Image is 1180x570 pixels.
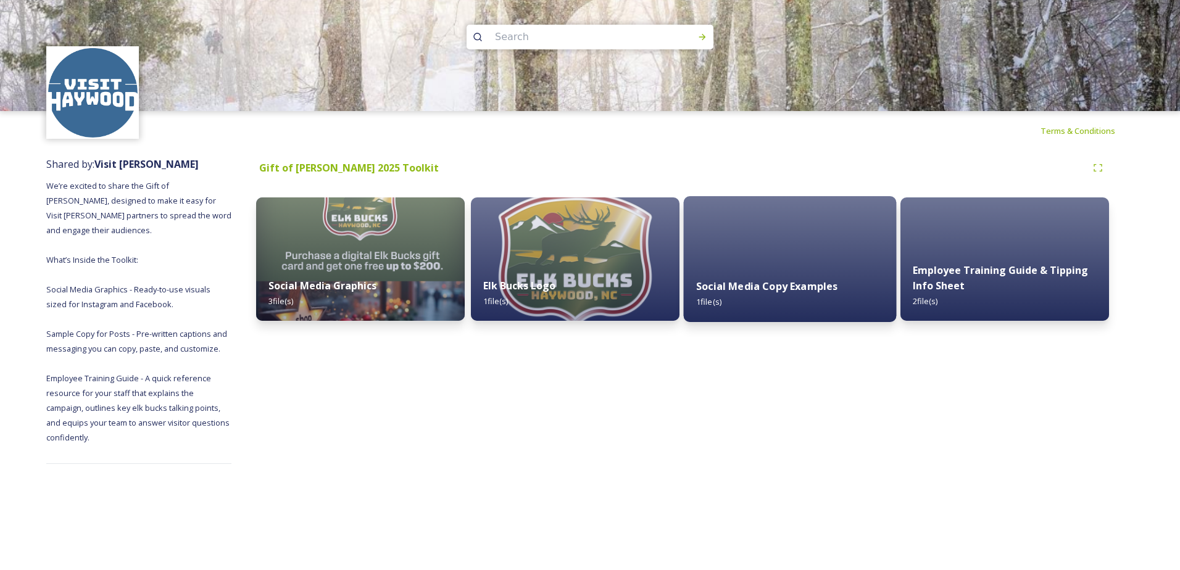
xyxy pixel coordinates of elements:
strong: Visit [PERSON_NAME] [94,157,199,171]
strong: Social Media Graphics [268,279,376,292]
span: 1 file(s) [483,295,508,307]
strong: Employee Training Guide & Tipping Info Sheet [913,263,1088,292]
span: 3 file(s) [268,295,293,307]
img: images.png [48,48,138,138]
strong: Elk Bucks Logo [483,279,555,292]
span: Terms & Conditions [1041,125,1115,136]
input: Search [489,23,658,51]
span: We’re excited to share the Gift of [PERSON_NAME], designed to make it easy for Visit [PERSON_NAME... [46,180,233,443]
img: f192defd-5731-4c48-91fd-ed1529879f15.jpg [256,197,465,321]
span: Shared by: [46,157,199,171]
strong: Social Media Copy Examples [696,279,838,293]
img: 9c9e7043-bae5-49cd-9e71-a8c5de850ad7.jpg [471,197,679,321]
strong: Gift of [PERSON_NAME] 2025 Toolkit [259,161,439,175]
span: 2 file(s) [913,295,937,307]
a: Terms & Conditions [1041,123,1134,138]
span: 1 file(s) [696,296,721,307]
